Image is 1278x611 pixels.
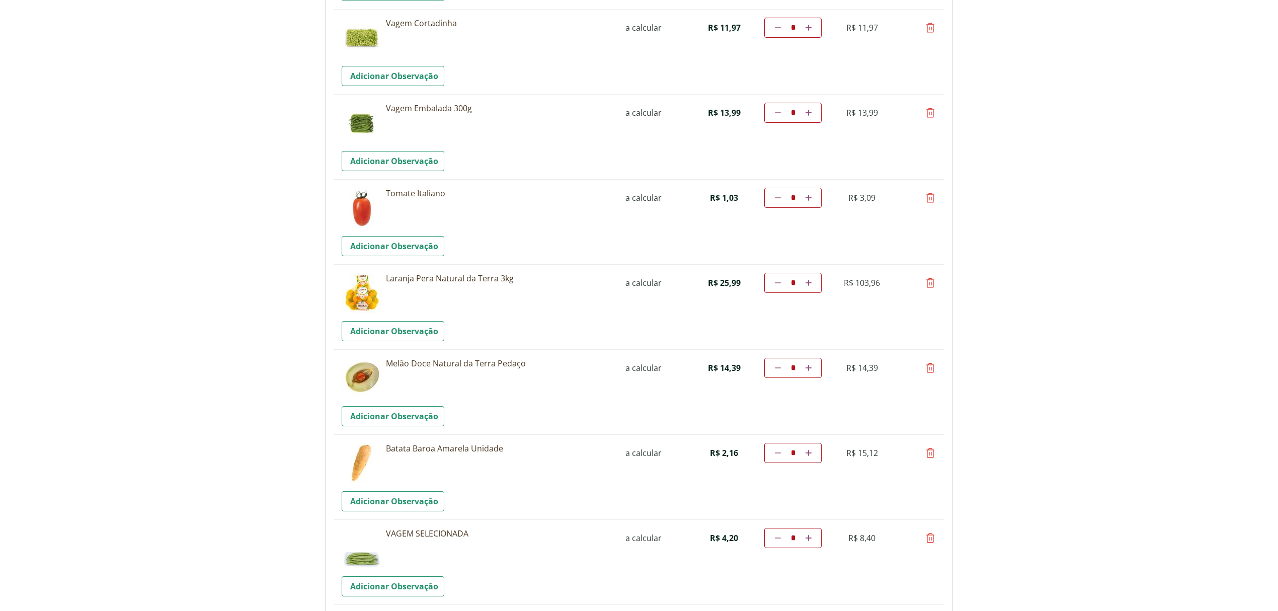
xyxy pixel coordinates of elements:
span: a calcular [625,277,662,288]
span: R$ 14,39 [708,362,741,373]
a: Laranja Pera Natural da Terra 3kg [386,273,607,284]
a: Vagem Embalada 300g [386,103,607,114]
a: Batata Baroa Amarela Unidade [386,443,607,454]
span: R$ 25,99 [708,277,741,288]
span: R$ 103,96 [844,277,880,288]
span: R$ 1,03 [710,192,738,203]
a: Adicionar Observação [342,491,444,511]
a: Adicionar Observação [342,576,444,596]
img: Melão Doce Natural da Terra Pedaço [342,358,382,398]
a: Adicionar Observação [342,236,444,256]
a: Adicionar Observação [342,151,444,171]
a: Melão Doce Natural da Terra Pedaço [386,358,607,369]
img: VAGEM SELECIONADA [342,528,382,568]
span: R$ 14,39 [846,362,878,373]
span: R$ 11,97 [708,22,741,33]
a: VAGEM SELECIONADA [386,528,607,539]
span: a calcular [625,192,662,203]
span: R$ 4,20 [710,532,738,544]
a: Tomate Italiano [386,188,607,199]
span: a calcular [625,362,662,373]
span: R$ 3,09 [848,192,875,203]
a: Adicionar Observação [342,406,444,426]
img: Vagem Cortadinha [342,18,382,58]
img: Tomate Italiano [342,188,382,228]
a: Vagem Cortadinha [386,18,607,29]
a: Adicionar Observação [342,66,444,86]
a: Adicionar Observação [342,321,444,341]
span: R$ 13,99 [846,107,878,118]
span: R$ 2,16 [710,447,738,459]
span: R$ 11,97 [846,22,878,33]
span: R$ 13,99 [708,107,741,118]
img: Laranja Pera Natural da Terra 3kg [342,273,382,313]
img: Vagem Embalada 300g [342,103,382,143]
span: a calcular [625,107,662,118]
span: R$ 8,40 [848,532,875,544]
span: a calcular [625,447,662,459]
img: Batata Baroa Amarela Unidade [342,443,382,483]
span: R$ 15,12 [846,447,878,459]
span: a calcular [625,22,662,33]
span: a calcular [625,532,662,544]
